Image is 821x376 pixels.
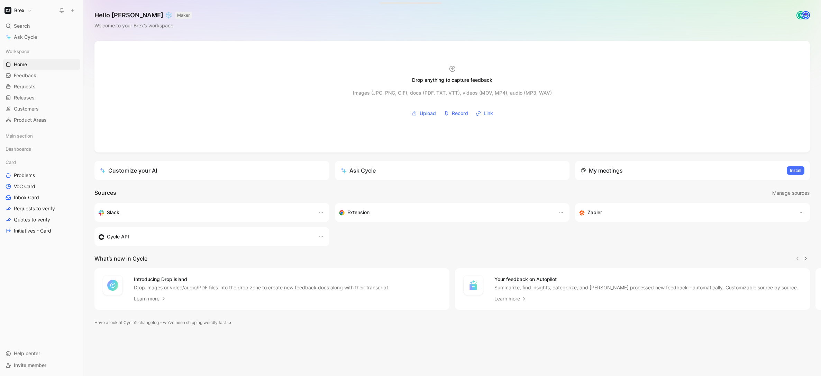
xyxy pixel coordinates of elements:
span: Main section [6,132,33,139]
div: Images (JPG, PNG, GIF), docs (PDF, TXT, VTT), videos (MOV, MP4), audio (MP3, WAV) [353,89,552,97]
h1: Brex [14,7,25,14]
span: VoC Card [14,183,35,190]
span: Home [14,61,27,68]
h2: Sources [94,189,116,198]
a: VoC Card [3,181,80,192]
span: Link [484,109,493,117]
p: Summarize, find insights, categorize, and [PERSON_NAME] processed new feedback - automatically. C... [494,284,798,291]
span: Card [6,159,16,166]
span: Quotes to verify [14,216,50,223]
span: Record [452,109,468,117]
div: Drop anything to capture feedback [412,76,492,84]
span: Ask Cycle [14,33,37,41]
a: Customers [3,104,80,114]
span: Search [14,22,30,30]
div: Sync customers & send feedback from custom sources. Get inspired by our favorite use case [99,233,311,241]
div: Dashboards [3,144,80,154]
h3: Cycle API [107,233,129,241]
span: Upload [420,109,436,117]
span: Inbox Card [14,194,39,201]
div: My meetings [581,166,623,175]
div: Dashboards [3,144,80,156]
span: Feedback [14,72,36,79]
button: BrexBrex [3,6,34,15]
div: A [797,12,804,19]
h1: Hello [PERSON_NAME] ❄️ [94,11,192,19]
a: Learn more [494,295,527,303]
button: Install [787,166,804,175]
div: Main section [3,131,80,143]
span: Workspace [6,48,29,55]
h3: Zapier [587,208,602,217]
div: Invite member [3,360,80,370]
div: Help center [3,348,80,359]
span: Install [790,167,801,174]
div: Capture feedback from thousands of sources with Zapier (survey results, recordings, sheets, etc). [579,208,792,217]
button: Link [473,108,495,119]
span: Invite member [14,362,46,368]
a: Customize your AI [94,161,329,180]
a: Ask Cycle [3,32,80,42]
span: Customers [14,105,39,112]
span: Product Areas [14,116,47,123]
button: MAKER [175,12,192,19]
div: Ask Cycle [340,166,376,175]
span: Help center [14,350,40,356]
a: Have a look at Cycle’s changelog – we’ve been shipping weirdly fast [94,319,231,326]
a: Feedback [3,70,80,81]
span: Dashboards [6,146,31,152]
div: Welcome to your Brex’s workspace [94,21,192,30]
button: Manage sources [772,189,810,198]
div: Main section [3,131,80,141]
a: Product Areas [3,115,80,125]
p: Drop images or video/audio/PDF files into the drop zone to create new feedback docs along with th... [134,284,390,291]
span: Requests to verify [14,205,55,212]
div: Search [3,21,80,31]
h4: Your feedback on Autopilot [494,275,798,283]
a: Learn more [134,295,166,303]
button: Record [441,108,471,119]
h2: What’s new in Cycle [94,254,147,263]
a: Quotes to verify [3,215,80,225]
span: Problems [14,172,35,179]
img: Brex [4,7,11,14]
div: Card [3,157,80,167]
h4: Introducing Drop island [134,275,390,283]
h3: Slack [107,208,119,217]
span: Requests [14,83,36,90]
div: Sync your customers, send feedback and get updates in Slack [99,208,311,217]
a: Requests [3,81,80,92]
a: Requests to verify [3,203,80,214]
img: avatar [802,12,809,19]
button: Ask Cycle [335,161,570,180]
span: Manage sources [772,189,810,197]
h3: Extension [347,208,370,217]
span: Releases [14,94,35,101]
div: CardProblemsVoC CardInbox CardRequests to verifyQuotes to verifyInitiatives - Card [3,157,80,236]
div: Workspace [3,46,80,56]
div: Customize your AI [100,166,157,175]
a: Problems [3,170,80,181]
a: Home [3,59,80,70]
a: Releases [3,93,80,103]
a: Inbox Card [3,192,80,203]
span: Initiatives - Card [14,227,51,234]
div: Capture feedback from anywhere on the web [339,208,552,217]
a: Initiatives - Card [3,226,80,236]
button: Upload [409,108,438,119]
